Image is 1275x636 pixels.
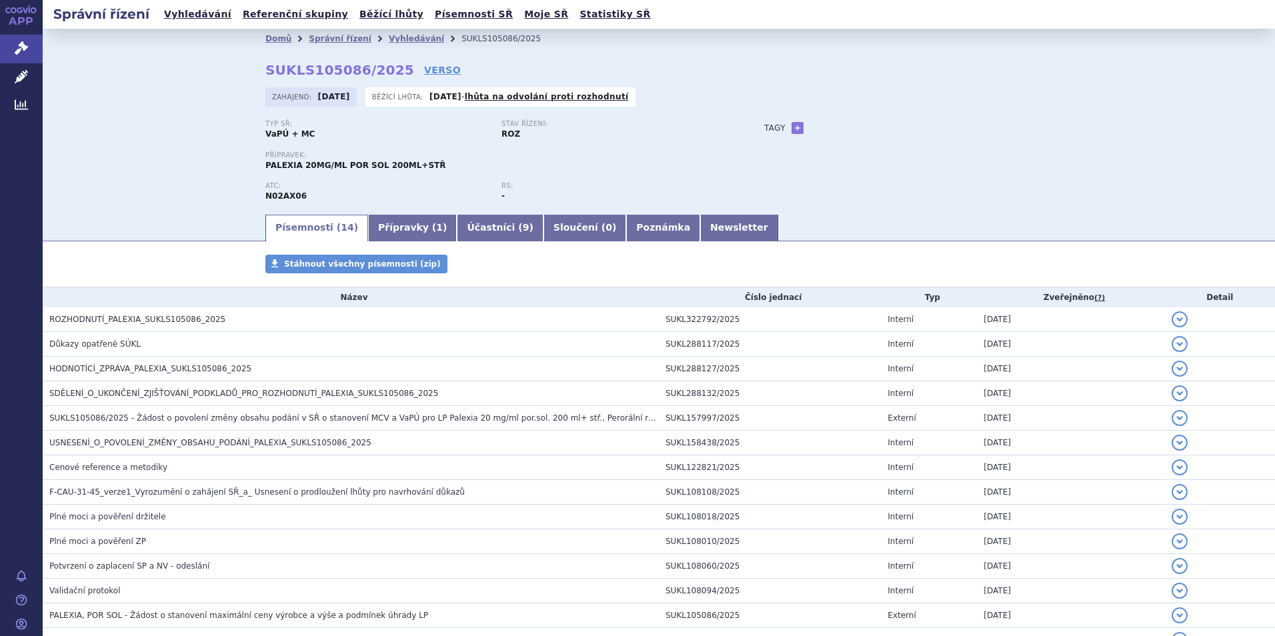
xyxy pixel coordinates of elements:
[977,455,1164,480] td: [DATE]
[1172,459,1188,475] button: detail
[461,29,558,49] li: SUKLS105086/2025
[265,62,414,78] strong: SUKLS105086/2025
[888,463,914,472] span: Interní
[1172,385,1188,401] button: detail
[49,537,146,546] span: Plné moci a pověření ZP
[265,182,488,190] p: ATC:
[1094,293,1105,303] abbr: (?)
[888,438,914,447] span: Interní
[605,222,612,233] span: 0
[700,215,778,241] a: Newsletter
[49,586,121,595] span: Validační protokol
[977,554,1164,579] td: [DATE]
[1172,311,1188,327] button: detail
[575,5,654,23] a: Statistiky SŘ
[977,431,1164,455] td: [DATE]
[888,364,914,373] span: Interní
[49,339,141,349] span: Důkazy opatřené SÚKL
[49,413,670,423] span: SUKLS105086/2025 - Žádost o povolení změny obsahu podání v SŘ o stanovení MCV a VaPÚ pro LP Palex...
[1172,509,1188,525] button: detail
[888,512,914,521] span: Interní
[309,34,371,43] a: Správní řízení
[977,505,1164,529] td: [DATE]
[501,129,520,139] strong: ROZ
[1172,583,1188,599] button: detail
[49,561,209,571] span: Potvrzení o zaplacení SP a NV - odeslání
[888,339,914,349] span: Interní
[355,5,427,23] a: Běžící lhůty
[265,215,368,241] a: Písemnosti (14)
[888,413,916,423] span: Externí
[1172,484,1188,500] button: detail
[43,5,160,23] h2: Správní řízení
[457,215,543,241] a: Účastníci (9)
[659,332,881,357] td: SUKL288117/2025
[659,529,881,554] td: SUKL108010/2025
[501,120,724,128] p: Stav řízení:
[501,191,505,201] strong: -
[1165,287,1275,307] th: Detail
[429,91,629,102] p: -
[429,92,461,101] strong: [DATE]
[888,389,914,398] span: Interní
[977,357,1164,381] td: [DATE]
[265,191,307,201] strong: TAPENTADOL
[881,287,977,307] th: Typ
[1172,607,1188,623] button: detail
[501,182,724,190] p: RS:
[265,34,291,43] a: Domů
[49,463,167,472] span: Cenové reference a metodiky
[977,332,1164,357] td: [DATE]
[888,315,914,324] span: Interní
[659,287,881,307] th: Číslo jednací
[888,586,914,595] span: Interní
[977,579,1164,603] td: [DATE]
[49,512,166,521] span: Plné moci a pověření držitele
[659,381,881,406] td: SUKL288132/2025
[659,307,881,332] td: SUKL322792/2025
[265,120,488,128] p: Typ SŘ:
[977,480,1164,505] td: [DATE]
[659,357,881,381] td: SUKL288127/2025
[888,611,916,620] span: Externí
[424,63,461,77] a: VERSO
[49,487,465,497] span: F-CAU-31-45_verze1_Vyrozumění o zahájení SŘ_a_ Usnesení o prodloužení lhůty pro navrhování důkazů
[1172,336,1188,352] button: detail
[272,91,314,102] span: Zahájeno:
[265,129,315,139] strong: VaPÚ + MC
[265,161,446,170] span: PALEXIA 20MG/ML POR SOL 200ML+STŘ
[239,5,352,23] a: Referenční skupiny
[659,431,881,455] td: SUKL158438/2025
[368,215,457,241] a: Přípravky (1)
[341,222,353,233] span: 14
[265,151,738,159] p: Přípravek:
[1172,361,1188,377] button: detail
[977,529,1164,554] td: [DATE]
[977,406,1164,431] td: [DATE]
[389,34,444,43] a: Vyhledávání
[888,487,914,497] span: Interní
[1172,558,1188,574] button: detail
[43,287,659,307] th: Název
[764,120,786,136] h3: Tagy
[659,480,881,505] td: SUKL108108/2025
[659,554,881,579] td: SUKL108060/2025
[49,611,428,620] span: PALEXIA, POR SOL - Žádost o stanovení maximální ceny výrobce a výše a podmínek úhrady LP
[659,603,881,628] td: SUKL105086/2025
[888,561,914,571] span: Interní
[265,255,447,273] a: Stáhnout všechny písemnosti (zip)
[792,122,804,134] a: +
[318,92,350,101] strong: [DATE]
[659,579,881,603] td: SUKL108094/2025
[1172,435,1188,451] button: detail
[626,215,700,241] a: Poznámka
[523,222,529,233] span: 9
[160,5,235,23] a: Vyhledávání
[49,389,438,398] span: SDĚLENÍ_O_UKONČENÍ_ZJIŠŤOVÁNÍ_PODKLADŮ_PRO_ROZHODNUTÍ_PALEXIA_SUKLS105086_2025
[659,455,881,480] td: SUKL122821/2025
[659,406,881,431] td: SUKL157997/2025
[520,5,572,23] a: Moje SŘ
[49,438,371,447] span: USNESENÍ_O_POVOLENÍ_ZMĚNY_OBSAHU_PODÁNÍ_PALEXIA_SUKLS105086_2025
[977,381,1164,406] td: [DATE]
[1172,410,1188,426] button: detail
